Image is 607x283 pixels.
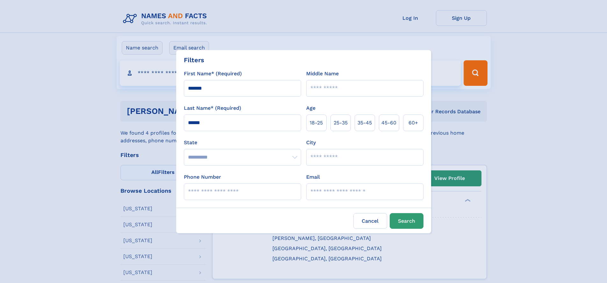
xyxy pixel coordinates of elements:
[310,119,323,127] span: 18‑25
[334,119,348,127] span: 25‑35
[408,119,418,127] span: 60+
[306,173,320,181] label: Email
[353,213,387,229] label: Cancel
[306,104,315,112] label: Age
[390,213,423,229] button: Search
[184,55,204,65] div: Filters
[184,139,301,146] label: State
[358,119,372,127] span: 35‑45
[184,70,242,78] label: First Name* (Required)
[184,173,221,181] label: Phone Number
[306,139,316,146] label: City
[306,70,339,78] label: Middle Name
[381,119,396,127] span: 45‑60
[184,104,241,112] label: Last Name* (Required)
